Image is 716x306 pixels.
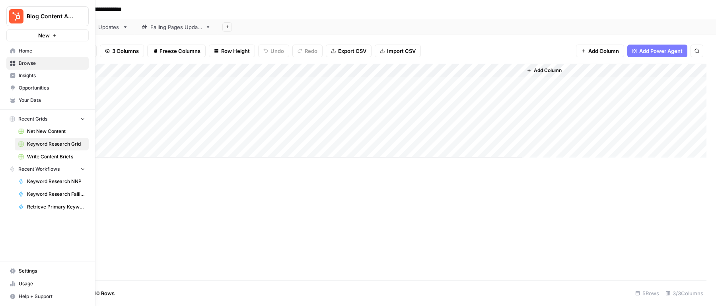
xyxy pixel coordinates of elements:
[627,45,687,57] button: Add Power Agent
[375,45,421,57] button: Import CSV
[6,6,89,26] button: Workspace: Blog Content Action Plan
[38,31,50,39] span: New
[98,23,119,31] div: Updates
[632,287,662,300] div: 5 Rows
[15,138,89,150] a: Keyword Research Grid
[662,287,706,300] div: 3/3 Columns
[15,188,89,201] a: Keyword Research Falling Updates
[6,69,89,82] a: Insights
[15,150,89,163] a: Write Content Briefs
[15,125,89,138] a: Net New Content
[83,289,115,297] span: Add 10 Rows
[6,163,89,175] button: Recent Workflows
[160,47,200,55] span: Freeze Columns
[19,47,85,55] span: Home
[19,280,85,287] span: Usage
[534,67,562,74] span: Add Column
[83,19,135,35] a: Updates
[576,45,624,57] button: Add Column
[27,153,85,160] span: Write Content Briefs
[588,47,619,55] span: Add Column
[147,45,206,57] button: Freeze Columns
[19,293,85,300] span: Help + Support
[27,203,85,210] span: Retrieve Primary Keywords Performance
[209,45,255,57] button: Row Height
[100,45,144,57] button: 3 Columns
[150,23,202,31] div: Falling Pages Update
[18,115,47,123] span: Recent Grids
[258,45,289,57] button: Undo
[639,47,683,55] span: Add Power Agent
[6,94,89,107] a: Your Data
[9,9,23,23] img: Blog Content Action Plan Logo
[305,47,317,55] span: Redo
[19,84,85,92] span: Opportunities
[6,290,89,303] button: Help + Support
[326,45,372,57] button: Export CSV
[6,45,89,57] a: Home
[270,47,284,55] span: Undo
[15,201,89,213] a: Retrieve Primary Keywords Performance
[27,178,85,185] span: Keyword Research NNP
[6,265,89,277] a: Settings
[18,166,60,173] span: Recent Workflows
[387,47,416,55] span: Import CSV
[19,97,85,104] span: Your Data
[523,65,565,76] button: Add Column
[27,128,85,135] span: Net New Content
[6,29,89,41] button: New
[338,47,366,55] span: Export CSV
[6,277,89,290] a: Usage
[6,57,89,70] a: Browse
[27,191,85,198] span: Keyword Research Falling Updates
[27,12,75,20] span: Blog Content Action Plan
[6,82,89,94] a: Opportunities
[135,19,218,35] a: Falling Pages Update
[19,72,85,79] span: Insights
[292,45,323,57] button: Redo
[19,267,85,275] span: Settings
[112,47,139,55] span: 3 Columns
[6,113,89,125] button: Recent Grids
[15,175,89,188] a: Keyword Research NNP
[221,47,250,55] span: Row Height
[27,140,85,148] span: Keyword Research Grid
[19,60,85,67] span: Browse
